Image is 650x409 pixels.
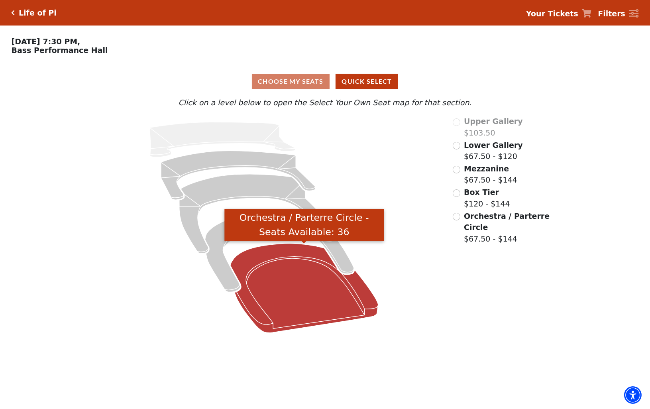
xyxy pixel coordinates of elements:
path: Lower Gallery - Seats Available: 132 [161,151,315,200]
strong: Your Tickets [526,9,578,18]
path: Orchestra / Parterre Circle - Seats Available: 36 [230,244,378,333]
span: Mezzanine [464,164,509,173]
p: Click on a level below to open the Select Your Own Seat map for that section. [87,97,563,108]
span: Box Tier [464,188,499,197]
label: $67.50 - $120 [464,140,523,162]
input: Lower Gallery$67.50 - $120 [453,142,460,149]
path: Upper Gallery - Seats Available: 0 [150,122,296,157]
div: Accessibility Menu [624,386,642,404]
input: Orchestra / Parterre Circle$67.50 - $144 [453,213,460,220]
span: Orchestra / Parterre Circle [464,212,550,232]
span: Lower Gallery [464,141,523,149]
h5: Life of Pi [19,8,57,18]
input: Mezzanine$67.50 - $144 [453,166,460,173]
label: $120 - $144 [464,187,510,209]
span: Upper Gallery [464,117,523,126]
a: Your Tickets [526,8,591,20]
a: Click here to go back to filters [12,10,15,16]
strong: Filters [598,9,625,18]
div: Orchestra / Parterre Circle - Seats Available: 36 [224,209,384,241]
a: Filters [598,8,638,20]
input: Box Tier$120 - $144 [453,189,460,197]
button: Quick Select [336,74,398,89]
label: $67.50 - $144 [464,210,551,245]
label: $67.50 - $144 [464,163,517,186]
label: $103.50 [464,116,523,138]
